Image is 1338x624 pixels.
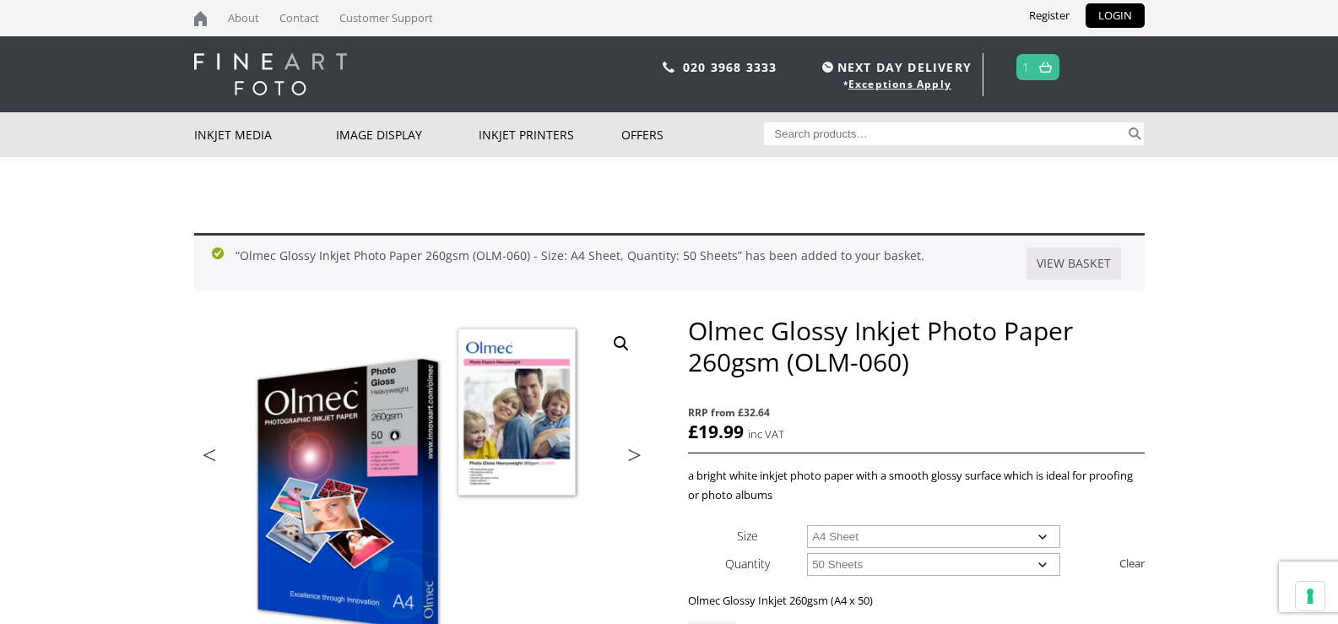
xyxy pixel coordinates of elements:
p: Olmec Glossy Inkjet 260gsm (A4 x 50) [688,591,1144,610]
img: phone.svg [663,62,674,73]
div: “Olmec Glossy Inkjet Photo Paper 260gsm (OLM-060) - Size: A4 Sheet, Quantity: 50 Sheets” has been... [194,233,1145,291]
bdi: 19.99 [688,420,744,443]
span: NEXT DAY DELIVERY [818,57,972,77]
a: Inkjet Media [194,112,337,157]
a: Exceptions Apply [848,77,951,91]
img: time.svg [822,62,833,73]
label: Quantity [725,556,770,572]
a: View basket [1027,247,1121,279]
a: 020 3968 3333 [683,59,777,75]
span: £ [688,420,698,443]
a: Inkjet Printers [479,112,621,157]
a: Clear options [1119,550,1145,577]
h1: Olmec Glossy Inkjet Photo Paper 260gsm (OLM-060) [688,315,1144,377]
img: logo-white.svg [194,53,347,95]
a: Offers [621,112,764,157]
a: 1 [1022,55,1030,79]
a: View full-screen image gallery [606,328,636,359]
a: Register [1016,3,1082,28]
button: Your consent preferences for tracking technologies [1296,582,1324,610]
a: Image Display [336,112,479,157]
img: basket.svg [1039,62,1052,73]
p: a bright white inkjet photo paper with a smooth glossy surface which is ideal for proofing or pho... [688,466,1144,505]
input: Search products… [764,122,1125,145]
button: Search [1125,122,1145,145]
a: LOGIN [1086,3,1145,28]
label: Size [737,528,758,544]
span: RRP from £32.64 [688,403,1144,422]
